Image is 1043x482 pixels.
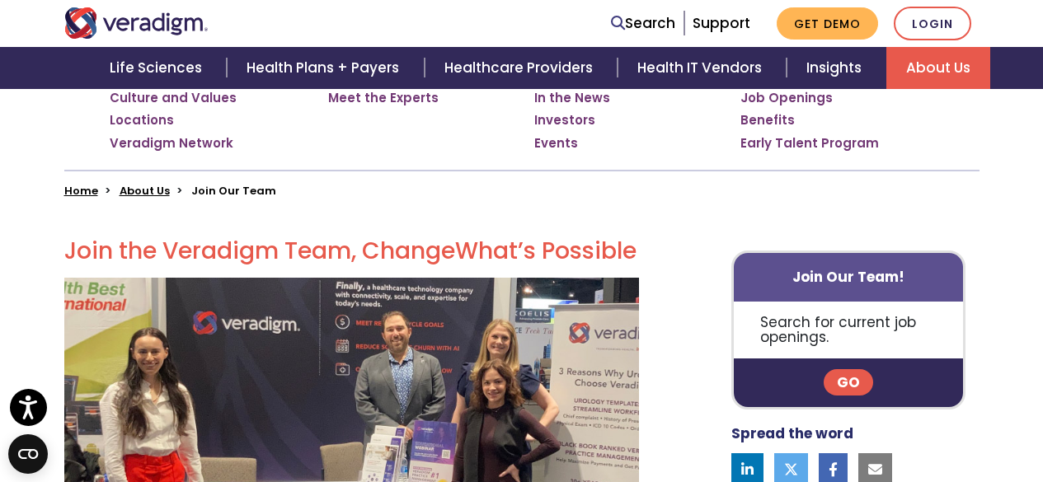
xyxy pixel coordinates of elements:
a: Investors [534,112,595,129]
a: Culture and Values [110,90,237,106]
a: Locations [110,112,174,129]
a: About Us [120,183,170,199]
a: Health Plans + Payers [227,47,424,89]
a: About Us [886,47,990,89]
a: Login [894,7,971,40]
a: Events [534,135,578,152]
a: Home [64,183,98,199]
a: In the News [534,90,610,106]
strong: Join Our Team! [792,267,904,287]
a: Go [824,369,873,395]
a: Healthcare Providers [425,47,618,89]
strong: Spread the word [731,424,853,443]
a: Job Openings [740,90,833,106]
a: Search [611,12,675,35]
a: Early Talent Program [740,135,879,152]
a: Meet the Experts [328,90,439,106]
button: Open CMP widget [8,434,48,474]
a: Benefits [740,112,795,129]
span: What’s Possible [455,235,637,267]
a: Support [693,13,750,33]
img: Veradigm logo [64,7,209,39]
a: Insights [787,47,886,89]
h2: Join the Veradigm Team, Change [64,237,639,265]
a: Veradigm Network [110,135,233,152]
a: Life Sciences [90,47,227,89]
a: Get Demo [777,7,878,40]
p: Search for current job openings. [734,302,964,358]
a: Health IT Vendors [618,47,787,89]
